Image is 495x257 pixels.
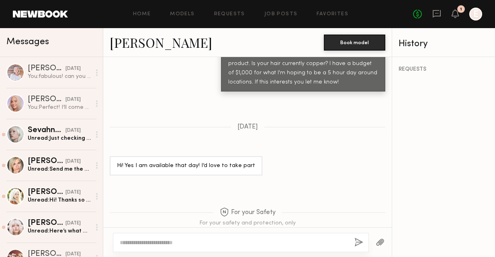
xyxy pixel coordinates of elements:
[317,12,348,17] a: Favorites
[65,65,81,73] div: [DATE]
[117,161,255,171] div: Hi! Yes I am available that day! I’d love to take part
[170,12,194,17] a: Models
[133,12,151,17] a: Home
[28,165,91,173] div: Unread: Send me the details and I’ll be there on the 10th! Looking forward to it!
[220,208,276,218] span: For your Safety
[183,220,312,234] div: For your safety and protection, only communicate and pay directly within Newbook
[110,34,212,51] a: [PERSON_NAME]
[28,227,91,235] div: Unread: Here’s what my hair/roots look like right now for reference :)
[65,127,81,135] div: [DATE]
[28,65,65,73] div: [PERSON_NAME]
[324,35,385,51] button: Book model
[28,219,65,227] div: [PERSON_NAME]
[65,220,81,227] div: [DATE]
[28,104,91,111] div: You: Perfect! I’ll come up now
[28,188,65,196] div: [PERSON_NAME]
[65,96,81,104] div: [DATE]
[214,12,245,17] a: Requests
[28,135,91,142] div: Unread: Just checking in. Haven’t heard anything back from you on IG
[399,67,489,72] div: REQUESTS
[469,8,482,20] a: E
[28,157,65,165] div: [PERSON_NAME]
[6,37,49,47] span: Messages
[28,73,91,80] div: You: fabulous! can you send me your full name, phone, email address, and home address so i can ge...
[65,158,81,165] div: [DATE]
[28,126,65,135] div: Sevahna d.
[28,96,65,104] div: [PERSON_NAME]
[28,196,91,204] div: Unread: Hi! Thanks so much for reaching out! Unfortunately I am not available that day
[399,39,489,49] div: History
[264,12,298,17] a: Job Posts
[237,124,258,131] span: [DATE]
[460,7,462,12] div: 1
[65,189,81,196] div: [DATE]
[324,39,385,45] a: Book model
